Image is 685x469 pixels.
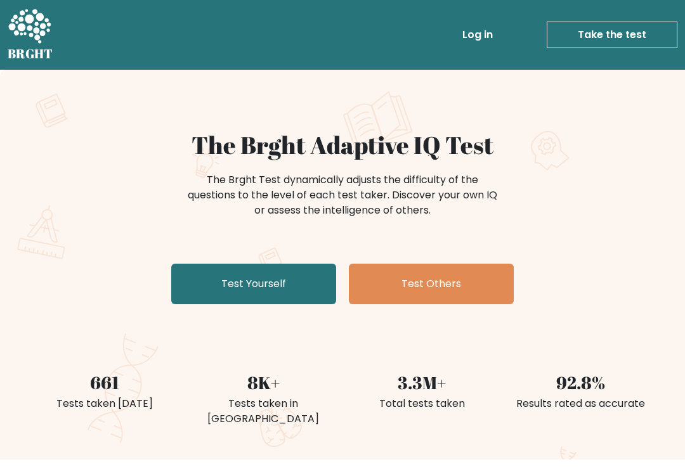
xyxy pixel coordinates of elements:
[184,172,501,218] div: The Brght Test dynamically adjusts the difficulty of the questions to the level of each test take...
[33,370,176,396] div: 661
[33,131,652,160] h1: The Brght Adaptive IQ Test
[192,370,335,396] div: 8K+
[192,396,335,427] div: Tests taken in [GEOGRAPHIC_DATA]
[8,5,53,65] a: BRGHT
[8,46,53,61] h5: BRGHT
[350,370,493,396] div: 3.3M+
[509,396,652,411] div: Results rated as accurate
[350,396,493,411] div: Total tests taken
[457,22,498,48] a: Log in
[349,264,514,304] a: Test Others
[171,264,336,304] a: Test Yourself
[547,22,677,48] a: Take the test
[509,370,652,396] div: 92.8%
[33,396,176,411] div: Tests taken [DATE]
